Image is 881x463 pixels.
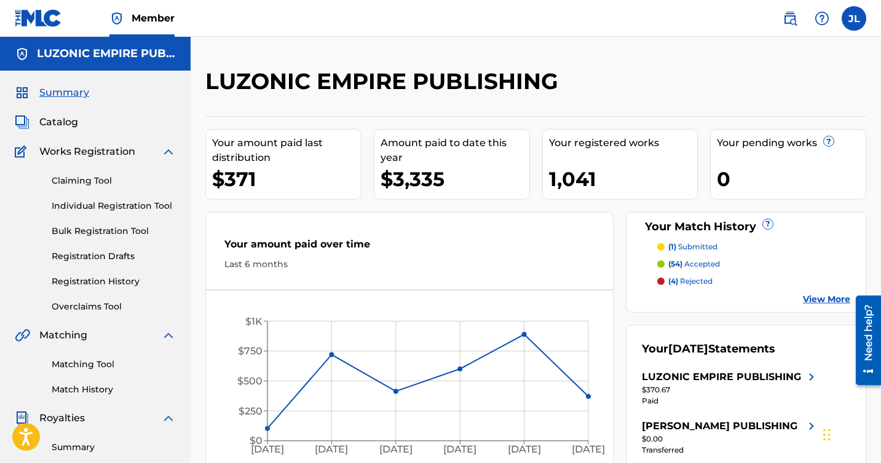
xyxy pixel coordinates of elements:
[245,316,263,327] tspan: $1K
[642,419,819,456] a: [PERSON_NAME] PUBLISHINGright chevron icon$0.00Transferred
[15,144,31,159] img: Works Registration
[52,300,176,313] a: Overclaims Tool
[132,11,175,25] span: Member
[824,136,834,146] span: ?
[642,370,819,407] a: LUZONIC EMPIRE PUBLISHINGright chevron icon$370.67Paid
[783,11,797,26] img: search
[642,341,775,357] div: Your Statements
[39,115,78,130] span: Catalog
[238,345,263,357] tspan: $750
[250,435,263,446] tspan: $0
[109,11,124,26] img: Top Rightsholder
[763,219,773,229] span: ?
[668,276,678,286] span: (4)
[668,342,708,356] span: [DATE]
[15,411,30,426] img: Royalties
[15,115,78,130] a: CatalogCatalog
[642,370,801,384] div: LUZONIC EMPIRE PUBLISHING
[642,445,819,456] div: Transferred
[381,165,529,193] div: $3,335
[224,237,595,258] div: Your amount paid over time
[657,241,850,252] a: (1) submitted
[668,276,713,287] p: rejected
[52,441,176,454] a: Summary
[668,259,720,270] p: accepted
[205,68,564,95] h2: LUZONIC EMPIRE PUBLISHING
[212,165,361,193] div: $371
[642,219,850,235] div: Your Match History
[15,85,89,100] a: SummarySummary
[37,47,176,61] h5: LUZONIC EMPIRE PUBLISHING
[52,200,176,212] a: Individual Registration Tool
[508,443,541,455] tspan: [DATE]
[642,384,819,395] div: $370.67
[161,411,176,426] img: expand
[642,434,819,445] div: $0.00
[251,443,284,455] tspan: [DATE]
[39,411,85,426] span: Royalties
[657,259,850,270] a: (54) accepted
[239,405,263,417] tspan: $250
[668,259,682,268] span: (54)
[39,328,87,343] span: Matching
[39,144,135,159] span: Works Registration
[668,242,676,251] span: (1)
[549,136,698,150] div: Your registered works
[15,9,62,27] img: MLC Logo
[237,375,263,387] tspan: $500
[212,136,361,165] div: Your amount paid last distribution
[52,358,176,371] a: Matching Tool
[15,85,30,100] img: Summary
[804,370,819,384] img: right chevron icon
[810,6,834,31] div: Help
[39,85,89,100] span: Summary
[823,416,831,453] div: Drag
[549,165,698,193] div: 1,041
[52,174,176,187] a: Claiming Tool
[52,225,176,238] a: Bulk Registration Tool
[572,443,605,455] tspan: [DATE]
[820,404,881,463] iframe: Chat Widget
[15,47,30,61] img: Accounts
[315,443,348,455] tspan: [DATE]
[717,165,866,193] div: 0
[52,275,176,288] a: Registration History
[15,328,30,343] img: Matching
[161,328,176,343] img: expand
[52,383,176,396] a: Match History
[815,11,829,26] img: help
[668,241,717,252] p: submitted
[804,419,819,434] img: right chevron icon
[15,115,30,130] img: Catalog
[778,6,802,31] a: Public Search
[642,419,797,434] div: [PERSON_NAME] PUBLISHING
[842,6,866,31] div: User Menu
[642,395,819,407] div: Paid
[443,443,476,455] tspan: [DATE]
[803,293,850,306] a: View More
[379,443,413,455] tspan: [DATE]
[847,291,881,390] iframe: Resource Center
[161,144,176,159] img: expand
[224,258,595,271] div: Last 6 months
[657,276,850,287] a: (4) rejected
[717,136,866,150] div: Your pending works
[52,250,176,263] a: Registration Drafts
[381,136,529,165] div: Amount paid to date this year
